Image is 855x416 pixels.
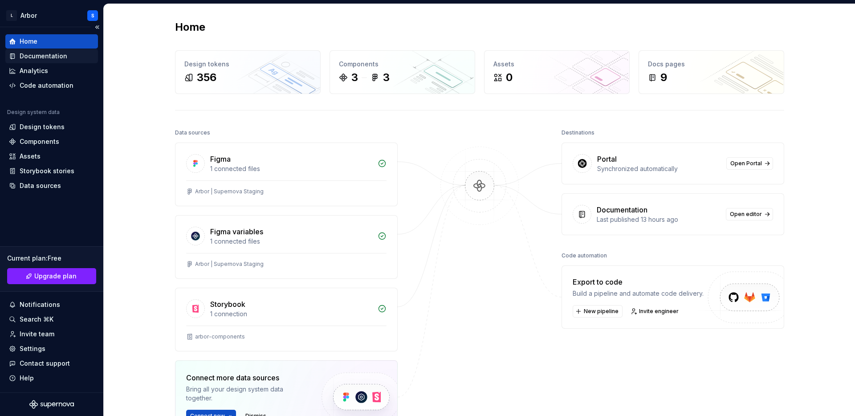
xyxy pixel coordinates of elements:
a: Assets0 [484,50,630,94]
div: Figma [210,154,231,164]
a: Open Portal [726,157,773,170]
a: Storybook1 connectionarbor-components [175,288,398,351]
button: Collapse sidebar [91,21,103,33]
div: Components [20,137,59,146]
a: Invite team [5,327,98,341]
div: Design system data [7,109,60,116]
a: Docs pages9 [639,50,784,94]
div: arbor-components [195,333,245,340]
div: S [91,12,94,19]
div: Analytics [20,66,48,75]
button: New pipeline [573,305,623,318]
a: Data sources [5,179,98,193]
div: Home [20,37,37,46]
a: Open editor [726,208,773,220]
a: Analytics [5,64,98,78]
div: Connect more data sources [186,372,306,383]
a: Documentation [5,49,98,63]
div: 1 connected files [210,164,372,173]
div: Design tokens [184,60,311,69]
div: Last published 13 hours ago [597,215,721,224]
div: Destinations [562,126,594,139]
div: Arbor [20,11,37,20]
svg: Supernova Logo [29,400,74,409]
button: Search ⌘K [5,312,98,326]
div: Figma variables [210,226,263,237]
div: Design tokens [20,122,65,131]
a: Components33 [330,50,475,94]
span: New pipeline [584,308,619,315]
a: Design tokens356 [175,50,321,94]
button: LArborS [2,6,102,25]
div: Data sources [175,126,210,139]
div: Components [339,60,466,69]
a: Figma1 connected filesArbor | Supernova Staging [175,143,398,206]
div: Build a pipeline and automate code delivery. [573,289,704,298]
div: Documentation [597,204,647,215]
div: Code automation [20,81,73,90]
a: Invite engineer [628,305,683,318]
div: Help [20,374,34,383]
div: Arbor | Supernova Staging [195,261,264,268]
div: Notifications [20,300,60,309]
div: Documentation [20,52,67,61]
div: 3 [351,70,358,85]
div: Data sources [20,181,61,190]
div: Assets [493,60,620,69]
div: L [6,10,17,21]
button: Contact support [5,356,98,371]
div: 3 [383,70,390,85]
div: Assets [20,152,41,161]
div: Storybook [210,299,245,310]
div: 1 connected files [210,237,372,246]
h2: Home [175,20,205,34]
div: 9 [660,70,667,85]
div: 1 connection [210,310,372,318]
div: Arbor | Supernova Staging [195,188,264,195]
a: Upgrade plan [7,268,96,284]
div: Settings [20,344,45,353]
span: Invite engineer [639,308,679,315]
div: Code automation [562,249,607,262]
a: Figma variables1 connected filesArbor | Supernova Staging [175,215,398,279]
a: Assets [5,149,98,163]
button: Help [5,371,98,385]
span: Open Portal [730,160,762,167]
a: Storybook stories [5,164,98,178]
span: Open editor [730,211,762,218]
a: Design tokens [5,120,98,134]
div: Search ⌘K [20,315,53,324]
div: Invite team [20,330,54,339]
div: Current plan : Free [7,254,96,263]
a: Code automation [5,78,98,93]
span: Upgrade plan [34,272,77,281]
div: 0 [506,70,513,85]
div: Portal [597,154,617,164]
div: 356 [197,70,216,85]
button: Notifications [5,298,98,312]
a: Settings [5,342,98,356]
a: Components [5,135,98,149]
div: Bring all your design system data together. [186,385,306,403]
div: Storybook stories [20,167,74,175]
div: Docs pages [648,60,775,69]
a: Home [5,34,98,49]
div: Contact support [20,359,70,368]
div: Export to code [573,277,704,287]
div: Synchronized automatically [597,164,721,173]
